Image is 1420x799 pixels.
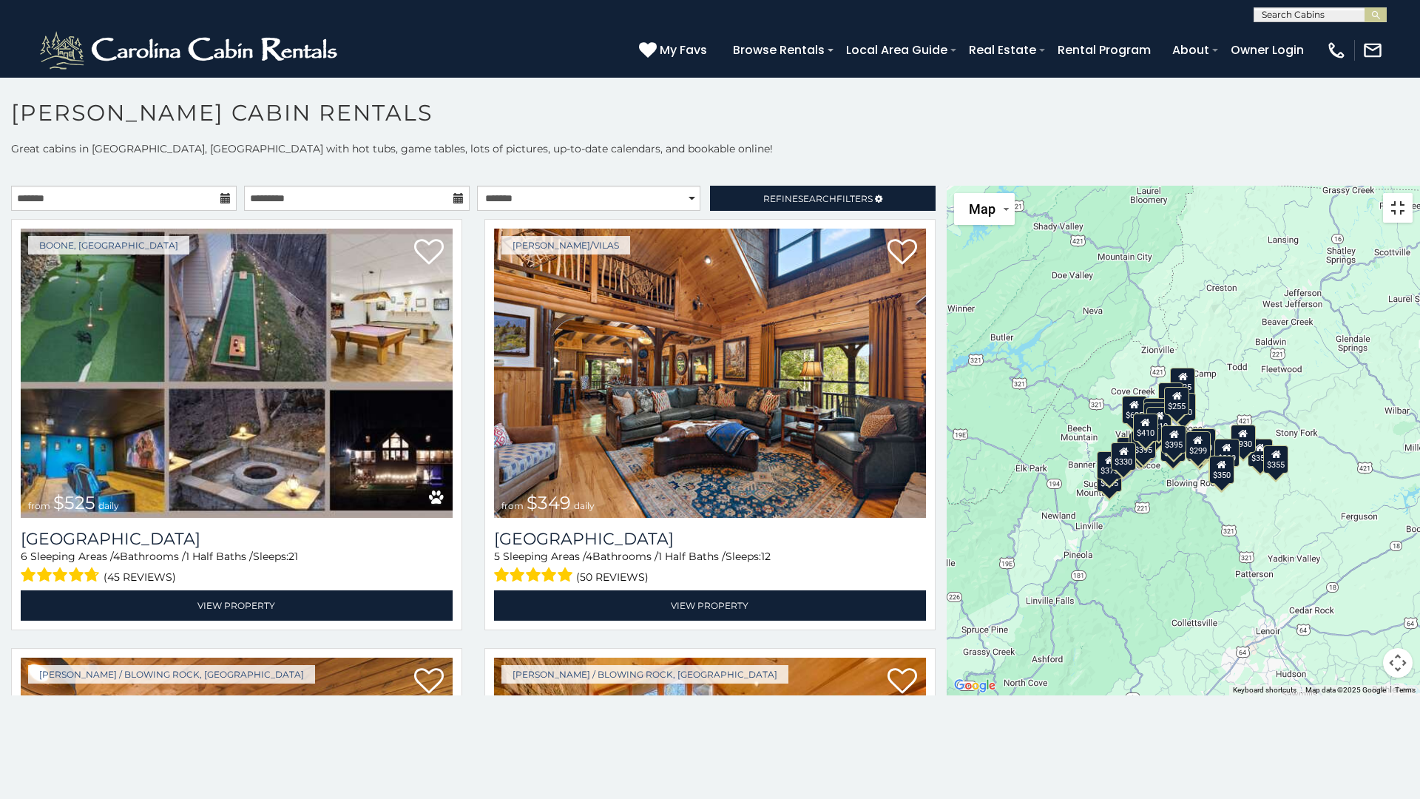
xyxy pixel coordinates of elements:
button: Change map style [954,193,1015,225]
span: My Favs [660,41,707,59]
a: Rental Program [1050,37,1158,63]
img: mail-regular-white.png [1362,40,1383,61]
div: $355 [1248,438,1273,466]
a: [GEOGRAPHIC_DATA] [494,529,926,549]
div: $330 [1111,442,1136,471]
a: Owner Login [1223,37,1311,63]
div: $565 [1143,398,1169,426]
a: Open this area in Google Maps (opens a new window) [950,676,999,695]
div: $299 [1214,439,1240,467]
div: $210 [1146,406,1171,434]
div: $930 [1231,424,1256,452]
a: [GEOGRAPHIC_DATA] [21,529,453,549]
span: 6 [21,550,27,563]
div: $255 [1164,387,1189,415]
div: $299 [1186,431,1211,459]
a: Add to favorites [887,667,917,698]
a: Add to favorites [887,237,917,269]
span: 5 [494,550,500,563]
a: [PERSON_NAME] / Blowing Rock, [GEOGRAPHIC_DATA] [28,665,315,684]
h3: Diamond Creek Lodge [494,529,926,549]
a: [PERSON_NAME]/Vilas [501,236,630,254]
img: Google [950,676,999,695]
div: $380 [1191,428,1216,456]
div: $410 [1133,414,1158,442]
a: Add to favorites [414,237,444,269]
a: Real Estate [961,37,1044,63]
img: phone-regular-white.png [1326,40,1347,61]
span: from [28,500,50,511]
a: Terms [1395,686,1416,694]
div: $315 [1160,433,1186,461]
img: Wildlife Manor [21,229,453,518]
span: Refine Filters [763,193,873,204]
span: daily [98,500,119,511]
span: from [501,500,524,511]
span: daily [574,500,595,511]
a: Diamond Creek Lodge from $349 daily [494,229,926,518]
div: $320 [1158,382,1183,410]
div: $695 [1187,433,1212,461]
span: $349 [527,492,571,513]
img: Diamond Creek Lodge [494,229,926,518]
span: $525 [53,492,95,513]
span: 12 [761,550,771,563]
div: $250 [1171,393,1196,421]
div: $375 [1097,451,1122,479]
a: Add to favorites [414,667,444,698]
div: $635 [1122,396,1147,424]
span: 21 [288,550,298,563]
div: $395 [1131,430,1156,458]
a: [PERSON_NAME] / Blowing Rock, [GEOGRAPHIC_DATA] [501,665,788,684]
a: RefineSearchFilters [710,186,936,211]
a: View Property [21,590,453,621]
button: Map camera controls [1383,648,1413,678]
span: 4 [113,550,120,563]
button: Keyboard shortcuts [1233,685,1296,695]
span: (45 reviews) [104,567,176,587]
div: $460 [1143,402,1169,430]
a: Local Area Guide [839,37,955,63]
a: My Favs [639,41,711,60]
a: Boone, [GEOGRAPHIC_DATA] [28,236,189,254]
div: $395 [1161,425,1186,453]
div: $355 [1263,445,1288,473]
button: Toggle fullscreen view [1383,193,1413,223]
div: $485 [1129,432,1154,460]
span: Map [969,201,995,217]
a: View Property [494,590,926,621]
span: 1 Half Baths / [186,550,253,563]
span: 4 [586,550,592,563]
div: $525 [1170,367,1195,395]
div: $345 [1097,464,1122,492]
span: Search [798,193,836,204]
img: White-1-2.png [37,28,344,73]
span: (50 reviews) [576,567,649,587]
div: Sleeping Areas / Bathrooms / Sleeps: [21,549,453,587]
a: Wildlife Manor from $525 daily [21,229,453,518]
div: Sleeping Areas / Bathrooms / Sleeps: [494,549,926,587]
a: Browse Rentals [726,37,832,63]
span: 1 Half Baths / [658,550,726,563]
h3: Wildlife Manor [21,529,453,549]
a: About [1165,37,1217,63]
div: $350 [1209,455,1234,483]
span: Map data ©2025 Google [1305,686,1386,694]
